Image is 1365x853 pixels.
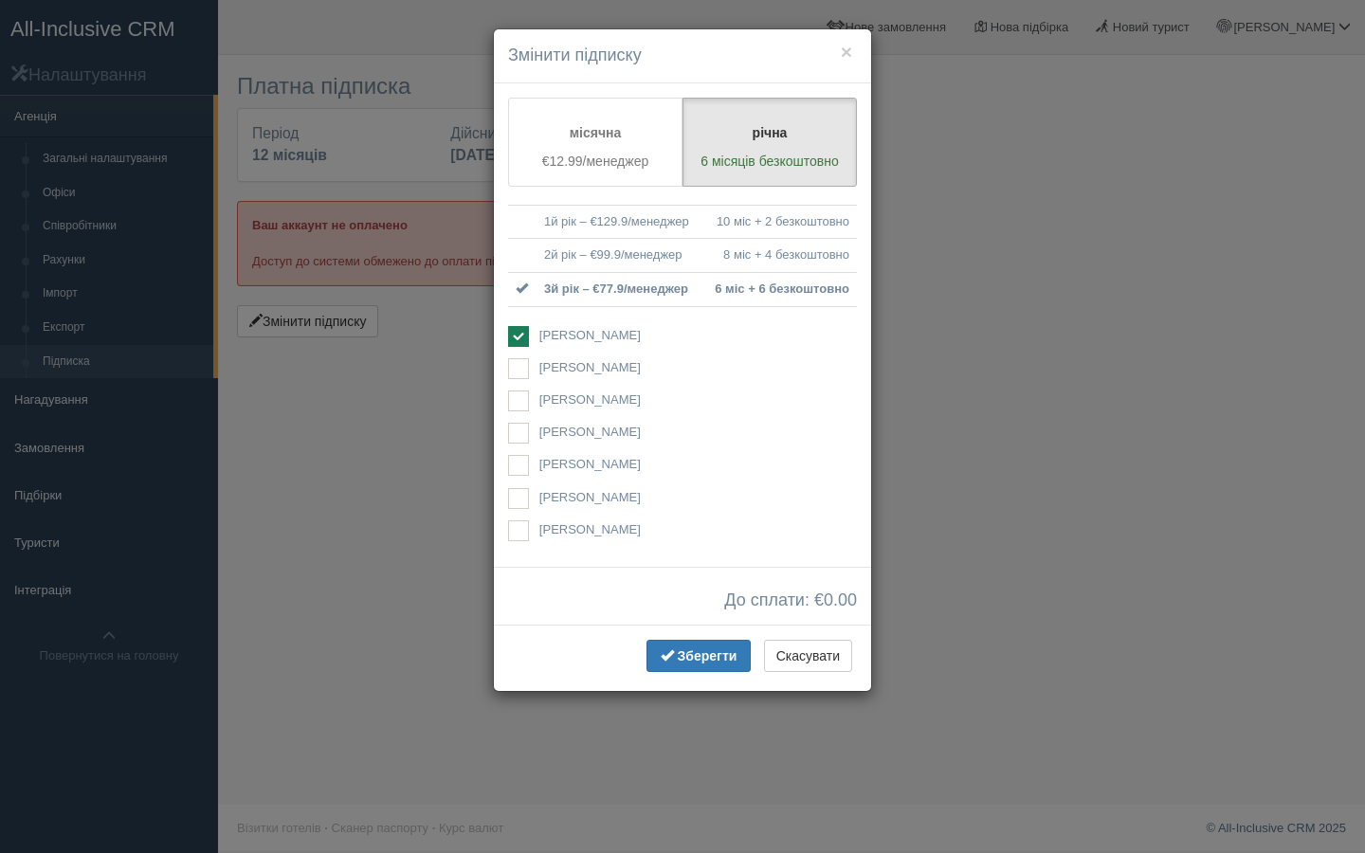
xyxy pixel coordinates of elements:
[539,392,641,407] span: [PERSON_NAME]
[508,44,857,68] h4: Змінити підписку
[702,205,857,239] td: 10 міс + 2 безкоштовно
[539,328,641,342] span: [PERSON_NAME]
[646,640,751,672] button: Зберегти
[537,272,702,306] td: 3й рік – €77.9/менеджер
[702,239,857,273] td: 8 міс + 4 безкоштовно
[539,360,641,374] span: [PERSON_NAME]
[539,490,641,504] span: [PERSON_NAME]
[702,272,857,306] td: 6 міс + 6 безкоштовно
[520,152,670,171] p: €12.99/менеджер
[695,152,845,171] p: 6 місяців безкоштовно
[539,457,641,471] span: [PERSON_NAME]
[678,648,737,663] span: Зберегти
[539,425,641,439] span: [PERSON_NAME]
[695,123,845,142] p: річна
[539,522,641,536] span: [PERSON_NAME]
[764,640,852,672] button: Скасувати
[537,239,702,273] td: 2й рік – €99.9/менеджер
[841,42,852,62] button: ×
[520,123,670,142] p: місячна
[824,590,857,609] span: 0.00
[724,591,857,610] span: До сплати: €
[537,205,702,239] td: 1й рік – €129.9/менеджер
